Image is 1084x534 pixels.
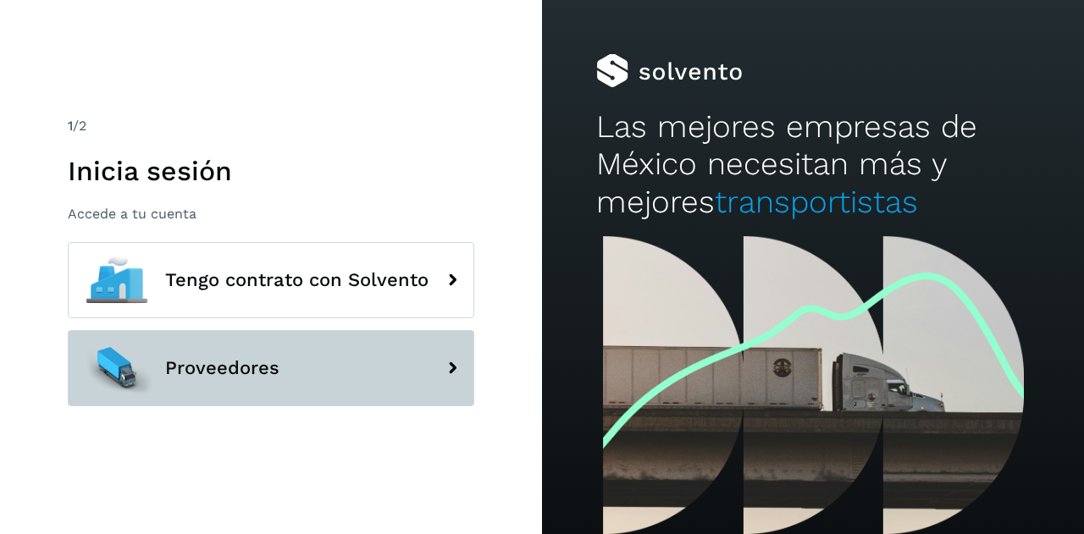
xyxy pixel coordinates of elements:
button: Proveedores [68,330,474,406]
span: Proveedores [165,358,279,378]
span: Tengo contrato con Solvento [165,270,429,290]
span: 1 [68,118,73,134]
p: Accede a tu cuenta [68,206,474,222]
h1: Inicia sesión [68,155,474,187]
button: Tengo contrato con Solvento [68,242,474,318]
h2: Las mejores empresas de México necesitan más y mejores [596,108,1030,221]
div: /2 [68,116,474,136]
span: transportistas [715,184,918,220]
